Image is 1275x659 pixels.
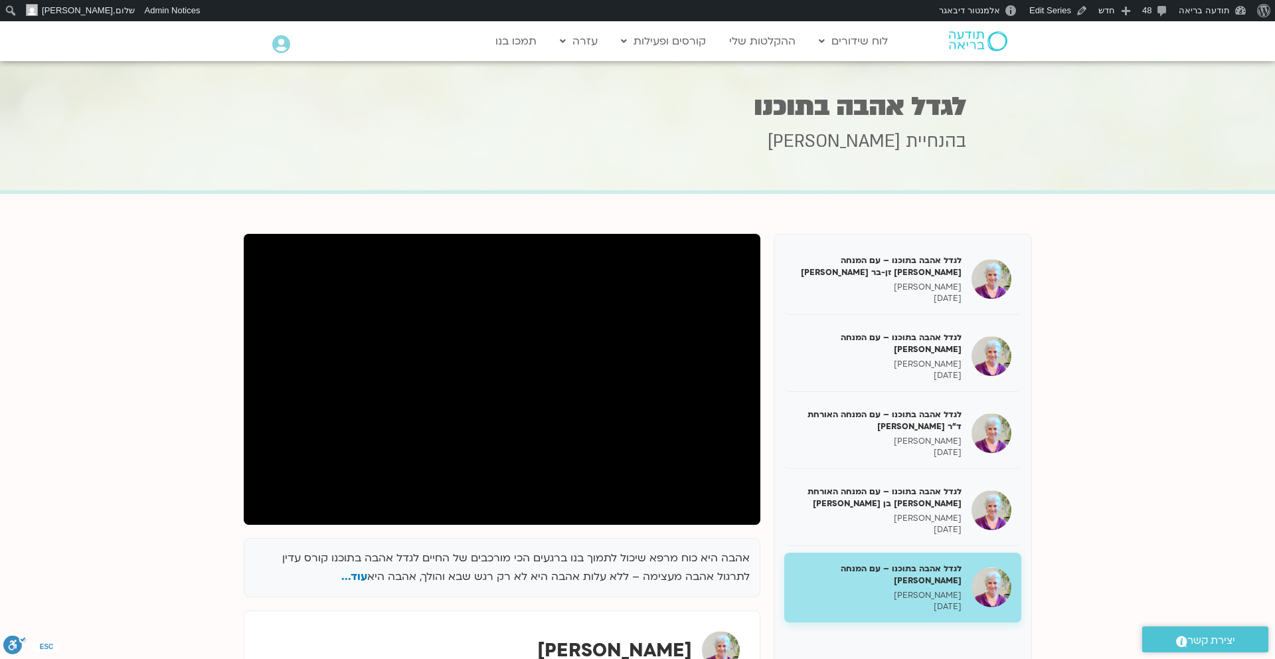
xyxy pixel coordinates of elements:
a: לוח שידורים [812,29,894,54]
h5: לגדל אהבה בתוכנו – עם המנחה האורחת [PERSON_NAME] בן [PERSON_NAME] [794,486,962,510]
img: לגדל אהבה בתוכנו – עם המנחה האורחת שאנייה כהן בן חיים [972,490,1011,530]
img: לגדל אהבה בתוכנו – עם המנחה האורחת צילה זן-בר צור [972,259,1011,299]
a: עזרה [553,29,604,54]
span: [PERSON_NAME] [42,5,113,15]
p: [DATE] [794,524,962,535]
p: [PERSON_NAME] [794,436,962,447]
a: יצירת קשר [1142,626,1268,652]
span: בהנחיית [906,130,966,153]
span: עוד... [341,569,367,584]
span: יצירת קשר [1187,632,1235,650]
a: תמכו בנו [489,29,543,54]
h5: לגדל אהבה בתוכנו – עם המנחה האורחת ד"ר [PERSON_NAME] [794,409,962,432]
a: ההקלטות שלי [722,29,802,54]
p: [PERSON_NAME] [794,590,962,601]
img: לגדל אהבה בתוכנו – עם המנחה האורח בן קמינסקי [972,567,1011,607]
img: לגדל אהבה בתוכנו – עם המנחה האורח ענבר בר קמה [972,336,1011,376]
h5: לגדל אהבה בתוכנו – עם המנחה [PERSON_NAME] [794,331,962,355]
p: אהבה היא כוח מרפא שיכול לתמוך בנו ברגעים הכי מורכבים של החיים לגדל אהבה בתוכנו קורס עדין לתרגול א... [254,549,750,587]
p: [DATE] [794,601,962,612]
p: [PERSON_NAME] [794,359,962,370]
h1: לגדל אהבה בתוכנו [309,94,966,120]
p: [PERSON_NAME] [794,513,962,524]
p: [DATE] [794,370,962,381]
h5: לגדל אהבה בתוכנו – עם המנחה [PERSON_NAME] זן-בר [PERSON_NAME] [794,254,962,278]
a: קורסים ופעילות [614,29,713,54]
p: [DATE] [794,447,962,458]
img: תודעה בריאה [949,31,1007,51]
h5: לגדל אהבה בתוכנו – עם המנחה [PERSON_NAME] [794,563,962,587]
p: [PERSON_NAME] [794,282,962,293]
p: [DATE] [794,293,962,304]
img: לגדל אהבה בתוכנו – עם המנחה האורחת ד"ר נועה אלבלדה [972,413,1011,453]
